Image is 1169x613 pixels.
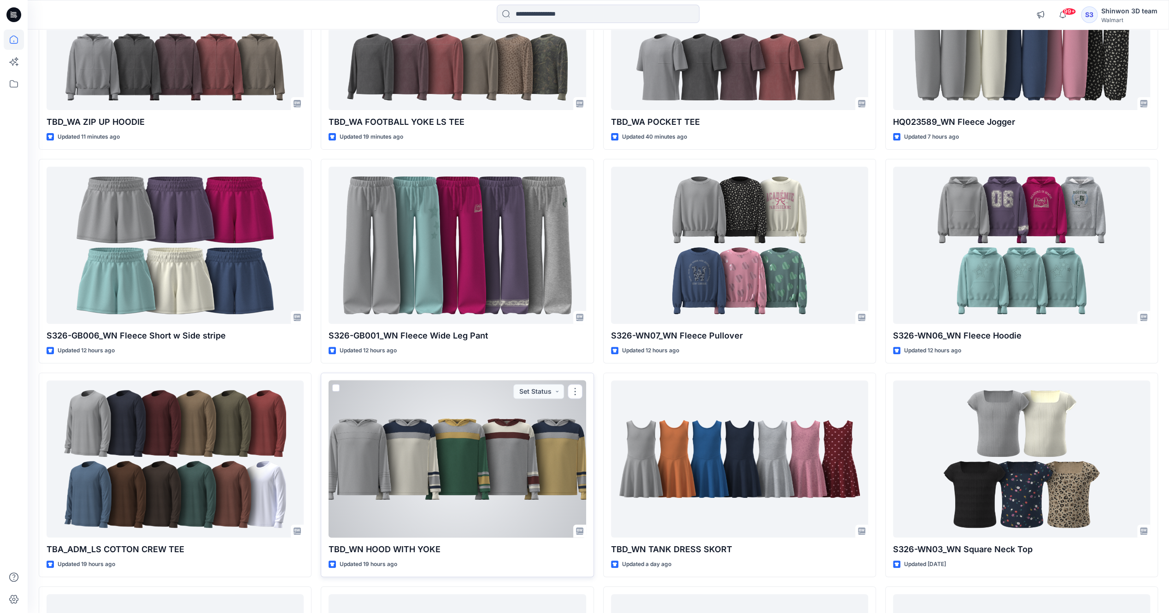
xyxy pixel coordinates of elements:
a: S326-WN03_WN Square Neck Top [893,380,1150,537]
a: TBA_ADM_LS COTTON CREW TEE [47,380,304,537]
p: Updated [DATE] [904,560,946,569]
span: 99+ [1062,8,1076,15]
p: Updated 12 hours ago [58,346,115,356]
a: TBD_WN HOOD WITH YOKE [329,380,586,537]
a: S326-WN06_WN Fleece Hoodie [893,167,1150,324]
p: S326-WN03_WN Square Neck Top [893,543,1150,556]
p: TBD_WA ZIP UP HOODIE [47,116,304,128]
p: S326-GB006_WN Fleece Short w Side stripe [47,329,304,342]
a: TBD_WN TANK DRESS SKORT [611,380,868,537]
p: Updated 19 hours ago [340,560,397,569]
p: Updated 19 minutes ago [340,132,403,142]
p: Updated a day ago [622,560,671,569]
p: HQ023589_WN Fleece Jogger [893,116,1150,128]
p: Updated 7 hours ago [904,132,959,142]
p: TBD_WN TANK DRESS SKORT [611,543,868,556]
p: Updated 19 hours ago [58,560,115,569]
a: S326-GB001_WN Fleece Wide Leg Pant [329,167,586,324]
p: S326-WN06_WN Fleece Hoodie [893,329,1150,342]
p: TBD_WA FOOTBALL YOKE LS TEE [329,116,586,128]
a: S326-GB006_WN Fleece Short w Side stripe [47,167,304,324]
p: Updated 12 hours ago [904,346,961,356]
p: Updated 12 hours ago [340,346,397,356]
p: Updated 12 hours ago [622,346,679,356]
a: S326-WN07_WN Fleece Pullover [611,167,868,324]
div: S3 [1081,6,1098,23]
p: S326-WN07_WN Fleece Pullover [611,329,868,342]
p: S326-GB001_WN Fleece Wide Leg Pant [329,329,586,342]
p: TBD_WA POCKET TEE [611,116,868,128]
p: Updated 11 minutes ago [58,132,120,142]
p: Updated 40 minutes ago [622,132,687,142]
div: Walmart [1101,17,1157,23]
div: Shinwon 3D team [1101,6,1157,17]
p: TBD_WN HOOD WITH YOKE [329,543,586,556]
p: TBA_ADM_LS COTTON CREW TEE [47,543,304,556]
